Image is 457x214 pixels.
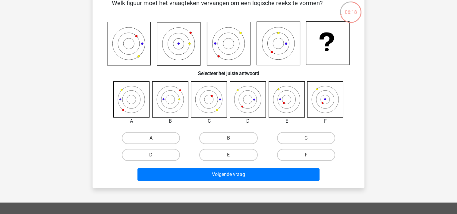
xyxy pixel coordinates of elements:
[122,132,180,144] label: A
[186,118,232,125] div: C
[137,168,320,181] button: Volgende vraag
[199,132,257,144] label: B
[277,132,335,144] label: C
[102,66,355,76] h6: Selecteer het juiste antwoord
[225,118,271,125] div: D
[148,118,193,125] div: B
[339,1,362,16] div: 06:18
[109,118,154,125] div: A
[199,149,257,161] label: E
[122,149,180,161] label: D
[277,149,335,161] label: F
[303,118,348,125] div: F
[264,118,310,125] div: E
